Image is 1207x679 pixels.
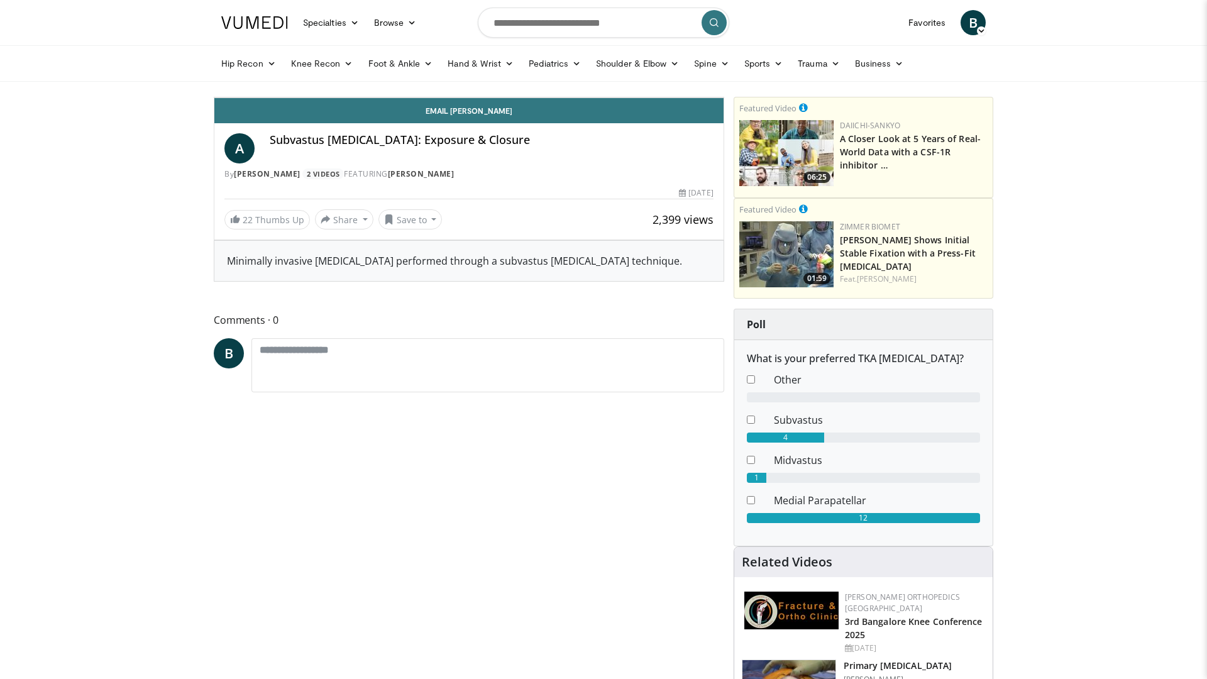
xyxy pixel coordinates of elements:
h6: What is your preferred TKA [MEDICAL_DATA]? [747,353,980,365]
a: Pediatrics [521,51,588,76]
button: Save to [378,209,443,229]
div: By FEATURING [224,168,714,180]
a: Favorites [901,10,953,35]
img: 93c22cae-14d1-47f0-9e4a-a244e824b022.png.150x105_q85_crop-smart_upscale.jpg [739,120,834,186]
small: Featured Video [739,102,796,114]
a: Sports [737,51,791,76]
h3: Primary [MEDICAL_DATA] [844,660,952,672]
div: 4 [747,433,825,443]
a: [PERSON_NAME] Orthopedics [GEOGRAPHIC_DATA] [845,592,960,614]
div: [DATE] [845,643,983,654]
a: Browse [367,10,424,35]
small: Featured Video [739,204,796,215]
div: 1 [747,473,766,483]
img: VuMedi Logo [221,16,288,29]
div: Minimally invasive [MEDICAL_DATA] performed through a subvastus [MEDICAL_DATA] technique. [227,253,711,268]
div: 12 [747,513,980,523]
a: [PERSON_NAME] [857,273,917,284]
a: 06:25 [739,120,834,186]
span: 22 [243,214,253,226]
a: Email [PERSON_NAME] [214,98,724,123]
a: Foot & Ankle [361,51,441,76]
a: Zimmer Biomet [840,221,900,232]
a: B [214,338,244,368]
span: Comments 0 [214,312,724,328]
input: Search topics, interventions [478,8,729,38]
dd: Other [764,372,989,387]
a: 3rd Bangalore Knee Conference 2025 [845,616,983,641]
a: A [224,133,255,163]
div: Feat. [840,273,988,285]
a: [PERSON_NAME] [234,168,300,179]
strong: Poll [747,317,766,331]
img: 1ab50d05-db0e-42c7-b700-94c6e0976be2.jpeg.150x105_q85_autocrop_double_scale_upscale_version-0.2.jpg [744,592,839,629]
a: Spine [686,51,736,76]
span: 01:59 [803,273,830,284]
a: A Closer Look at 5 Years of Real-World Data with a CSF-1R inhibitor … [840,133,981,171]
button: Share [315,209,373,229]
a: Specialties [295,10,367,35]
h4: Related Videos [742,555,832,570]
video-js: Video Player [214,97,724,98]
a: Hip Recon [214,51,284,76]
img: 6bc46ad6-b634-4876-a934-24d4e08d5fac.150x105_q85_crop-smart_upscale.jpg [739,221,834,287]
span: 2,399 views [653,212,714,227]
div: [DATE] [679,187,713,199]
a: B [961,10,986,35]
a: 01:59 [739,221,834,287]
dd: Medial Parapatellar [764,493,989,508]
a: Trauma [790,51,847,76]
h4: Subvastus [MEDICAL_DATA]: Exposure & Closure [270,133,714,147]
a: 22 Thumbs Up [224,210,310,229]
a: Knee Recon [284,51,361,76]
a: 2 Videos [302,168,344,179]
a: Daiichi-Sankyo [840,120,900,131]
dd: Subvastus [764,412,989,428]
dd: Midvastus [764,453,989,468]
a: Shoulder & Elbow [588,51,686,76]
a: Hand & Wrist [440,51,521,76]
a: [PERSON_NAME] [388,168,455,179]
a: [PERSON_NAME] Shows Initial Stable Fixation with a Press-Fit [MEDICAL_DATA] [840,234,976,272]
span: 06:25 [803,172,830,183]
a: Business [847,51,912,76]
